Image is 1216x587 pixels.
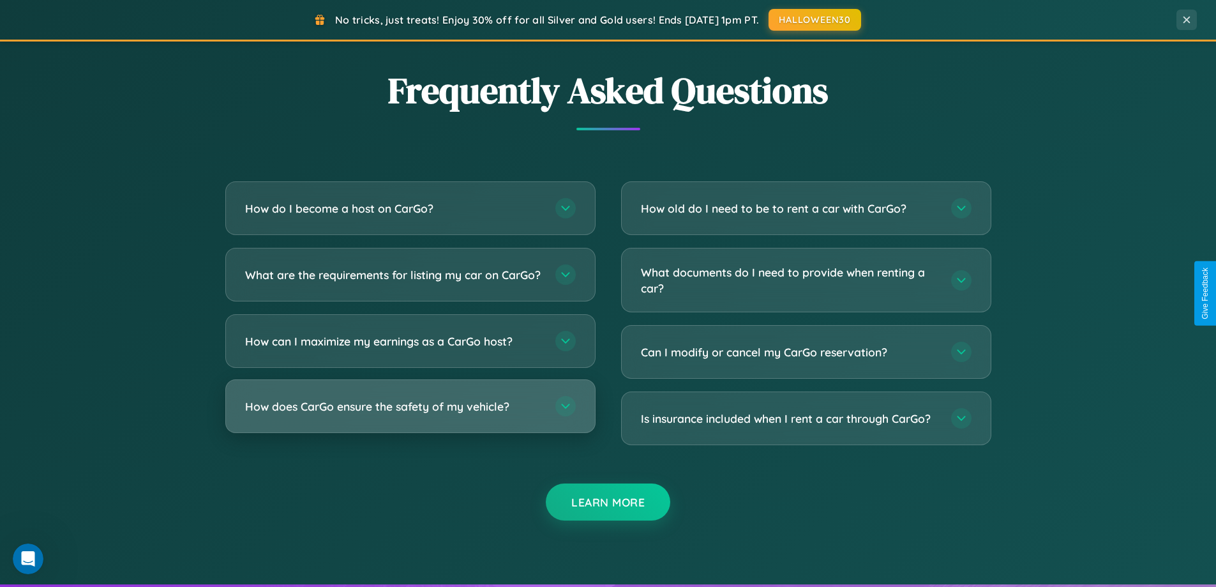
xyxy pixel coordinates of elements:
h3: Can I modify or cancel my CarGo reservation? [641,344,938,360]
iframe: Intercom live chat [13,544,43,574]
button: Learn More [546,484,670,521]
span: No tricks, just treats! Enjoy 30% off for all Silver and Gold users! Ends [DATE] 1pm PT. [335,13,759,26]
h2: Frequently Asked Questions [225,66,991,115]
h3: Is insurance included when I rent a car through CarGo? [641,411,938,427]
h3: What are the requirements for listing my car on CarGo? [245,267,543,283]
div: Give Feedback [1201,268,1210,319]
h3: What documents do I need to provide when renting a car? [641,264,938,296]
button: HALLOWEEN30 [769,9,861,31]
h3: How does CarGo ensure the safety of my vehicle? [245,399,543,415]
h3: How old do I need to be to rent a car with CarGo? [641,201,938,217]
h3: How can I maximize my earnings as a CarGo host? [245,333,543,349]
h3: How do I become a host on CarGo? [245,201,543,217]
